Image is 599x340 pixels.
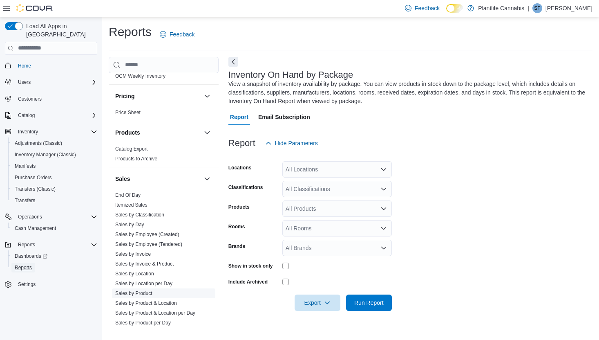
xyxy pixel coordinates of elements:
span: Catalog [18,112,35,119]
button: Sales [202,174,212,184]
span: Sales by Invoice [115,251,151,257]
input: Dark Mode [446,4,463,13]
button: Run Report [346,295,392,311]
span: Customers [18,96,42,102]
button: Hide Parameters [262,135,321,151]
span: Cash Management [11,223,97,233]
span: Reports [11,263,97,272]
span: Purchase Orders [15,174,52,181]
button: Products [202,128,212,137]
span: Adjustments (Classic) [15,140,62,146]
button: Inventory [2,126,101,137]
a: Sales by Product & Location [115,300,177,306]
button: Transfers [8,195,101,206]
span: Users [18,79,31,86]
div: Pricing [109,108,219,121]
span: Dashboards [15,253,47,259]
a: Sales by Location [115,271,154,277]
span: OCM Weekly Inventory [115,73,165,79]
span: Load All Apps in [GEOGRAPHIC_DATA] [23,22,97,38]
div: OCM [109,71,219,84]
button: Reports [8,262,101,273]
span: Export [299,295,335,311]
p: [PERSON_NAME] [545,3,592,13]
span: Transfers (Classic) [15,186,56,192]
span: Inventory [18,128,38,135]
span: Feedback [170,30,194,38]
span: Reports [18,241,35,248]
span: Transfers (Classic) [11,184,97,194]
label: Locations [228,164,252,171]
span: Manifests [15,163,36,169]
h3: Report [228,138,255,148]
span: Home [15,61,97,71]
span: Home [18,63,31,69]
img: Cova [16,4,53,12]
button: Products [115,128,201,137]
a: Customers [15,94,45,104]
button: Pricing [115,92,201,100]
a: Sales by Location per Day [115,281,172,286]
a: Feedback [156,26,198,43]
label: Brands [228,243,245,250]
a: Cash Management [11,223,59,233]
button: Reports [2,239,101,250]
span: Users [15,77,97,87]
span: Customers [15,94,97,104]
span: Sales by Location [115,270,154,277]
a: Transfers (Classic) [11,184,59,194]
a: Catalog Export [115,146,148,152]
span: Run Report [354,299,384,307]
span: Operations [15,212,97,222]
span: Adjustments (Classic) [11,138,97,148]
a: Purchase Orders [11,173,55,182]
button: Open list of options [380,166,387,173]
span: Sales by Invoice & Product [115,261,174,267]
a: Sales by Product per Day [115,320,171,326]
a: Products to Archive [115,156,157,162]
button: Catalog [15,110,38,120]
span: Sales by Location per Day [115,280,172,287]
span: Cash Management [15,225,56,232]
a: Itemized Sales [115,202,148,208]
button: Purchase Orders [8,172,101,183]
span: Settings [15,279,97,289]
span: Sales by Product per Day [115,320,171,326]
a: Settings [15,279,39,289]
span: Report [230,109,248,125]
span: Reports [15,240,97,250]
span: Price Sheet [115,109,141,116]
span: Inventory Manager (Classic) [11,150,97,160]
span: Purchase Orders [11,173,97,182]
span: Settings [18,281,36,288]
a: Home [15,61,34,71]
span: Manifests [11,161,97,171]
h1: Reports [109,24,152,40]
span: Dashboards [11,251,97,261]
span: Reports [15,264,32,271]
a: Sales by Day [115,222,144,227]
button: Settings [2,278,101,290]
button: Reports [15,240,38,250]
span: Inventory [15,127,97,137]
button: Open list of options [380,205,387,212]
a: Dashboards [8,250,101,262]
span: Inventory Manager (Classic) [15,151,76,158]
label: Products [228,204,250,210]
span: Catalog [15,110,97,120]
span: Sales by Classification [115,212,164,218]
h3: Pricing [115,92,134,100]
button: Export [295,295,340,311]
a: Sales by Employee (Created) [115,232,179,237]
button: Adjustments (Classic) [8,137,101,149]
button: Home [2,60,101,72]
p: | [527,3,529,13]
button: Customers [2,93,101,105]
a: Sales by Product [115,290,152,296]
nav: Complex example [5,56,97,312]
button: Catalog [2,110,101,121]
label: Classifications [228,184,263,191]
div: View a snapshot of inventory availability by package. You can view products in stock down to the ... [228,80,588,106]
